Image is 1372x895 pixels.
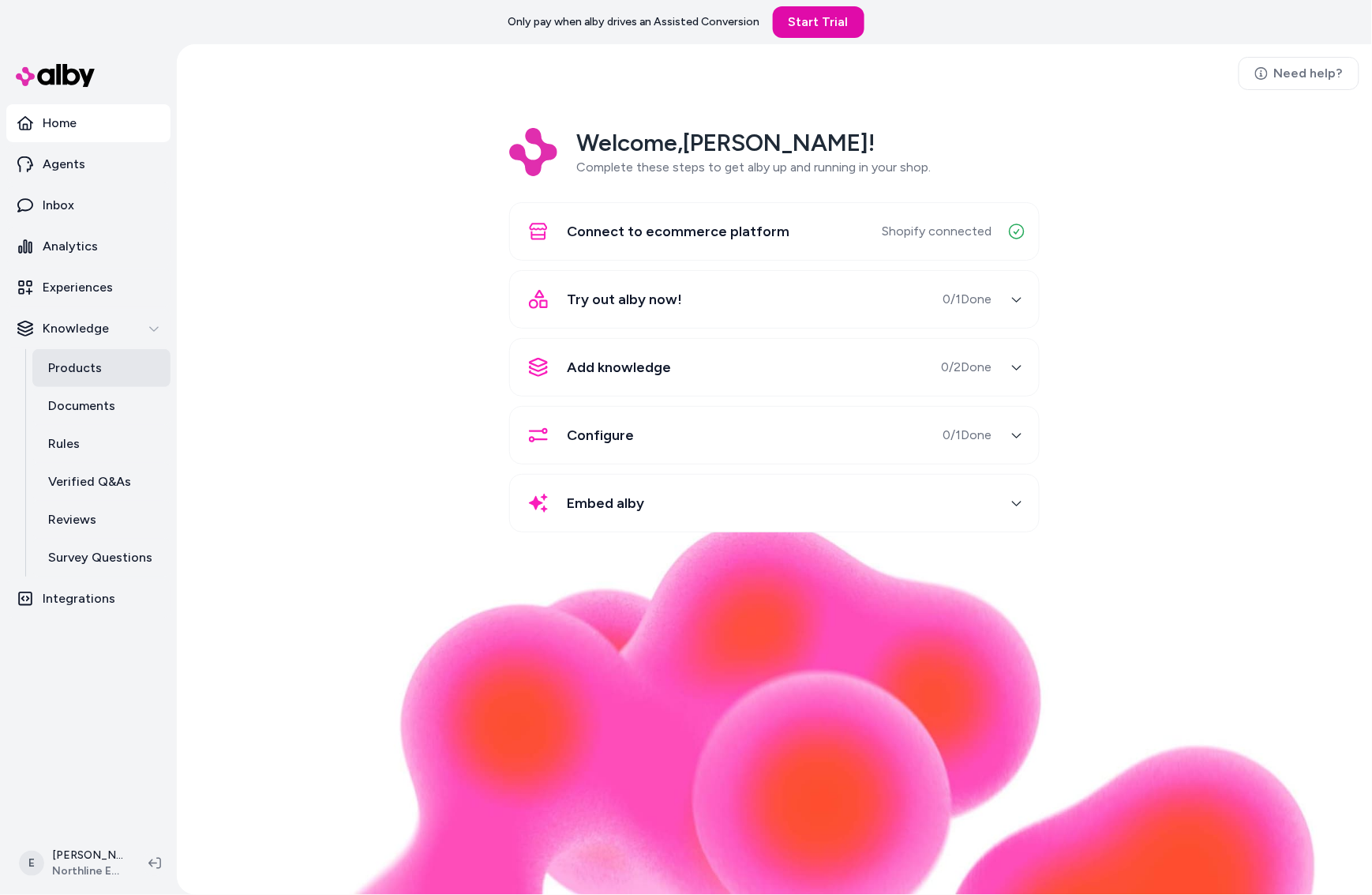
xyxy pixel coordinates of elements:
p: Knowledge [43,319,109,338]
a: Agents [6,145,171,183]
span: E [19,851,44,876]
p: Inbox [43,196,74,215]
a: Start Trial [773,6,864,38]
span: 0 / 2 Done [941,358,992,377]
button: Knowledge [6,310,171,348]
p: Experiences [43,278,113,297]
button: Try out alby now!0/1Done [519,280,1029,318]
button: Embed alby [519,484,1029,522]
h2: Welcome, [PERSON_NAME] ! [576,128,931,158]
span: Connect to ecommerce platform [567,220,789,243]
a: Documents [32,387,171,425]
p: Documents [48,397,115,416]
p: Rules [48,434,80,453]
button: Add knowledge0/2Done [519,348,1029,386]
a: Reviews [32,501,171,539]
span: Configure [567,424,634,446]
a: Verified Q&As [32,463,171,501]
a: Survey Questions [32,539,171,577]
p: Integrations [43,589,115,608]
p: Home [43,114,77,133]
span: Shopify connected [882,222,992,241]
img: alby Logo [16,64,95,87]
span: 0 / 1 Done [943,426,992,445]
p: Agents [43,155,85,174]
a: Integrations [6,580,171,618]
p: Products [48,359,102,378]
span: Northline Express [52,863,123,879]
a: Products [32,349,171,387]
p: Analytics [43,237,98,256]
a: Inbox [6,186,171,224]
span: Embed alby [567,492,644,514]
img: alby Bubble [231,518,1318,895]
img: Logo [509,128,557,176]
p: [PERSON_NAME] [52,848,123,863]
p: Verified Q&As [48,472,131,491]
p: Reviews [48,510,96,529]
a: Experiences [6,269,171,306]
a: Home [6,104,171,142]
button: Connect to ecommerce platformShopify connected [519,212,1029,250]
span: 0 / 1 Done [943,290,992,309]
p: Survey Questions [48,548,152,567]
span: Add knowledge [567,356,671,378]
button: E[PERSON_NAME]Northline Express [9,838,136,889]
span: Complete these steps to get alby up and running in your shop. [576,160,931,175]
a: Rules [32,425,171,463]
a: Analytics [6,228,171,265]
a: Need help? [1239,57,1359,90]
button: Configure0/1Done [519,416,1029,454]
p: Only pay when alby drives an Assisted Conversion [508,14,760,30]
span: Try out alby now! [567,288,682,310]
